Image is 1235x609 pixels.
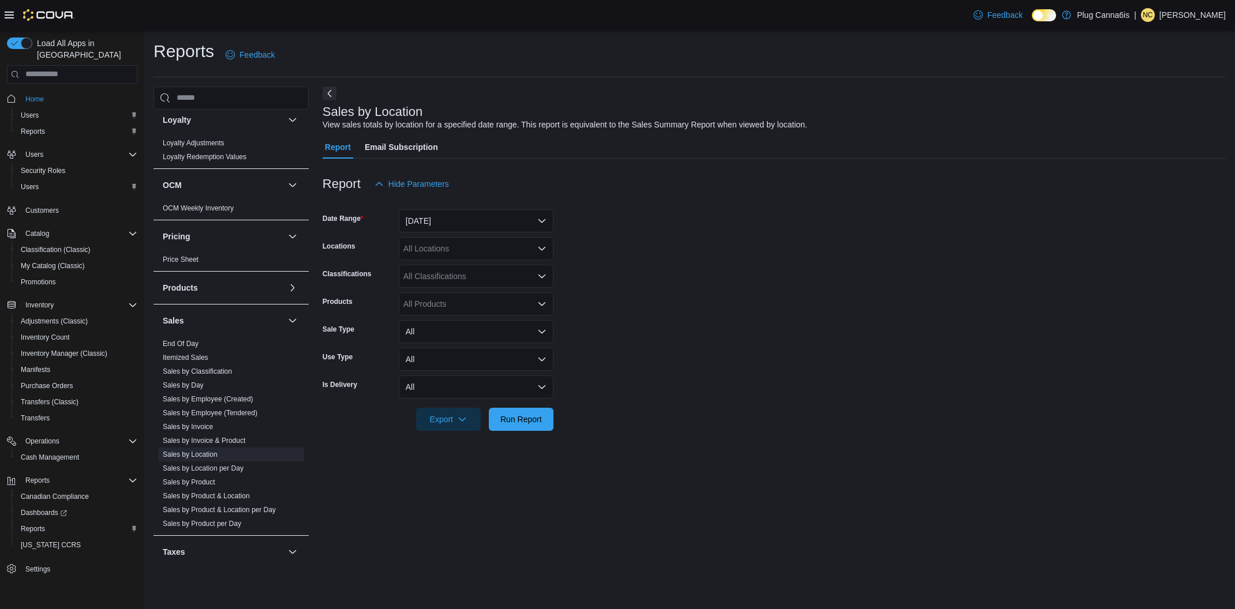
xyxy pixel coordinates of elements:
button: Home [2,91,142,107]
button: Open list of options [537,299,547,309]
a: Canadian Compliance [16,490,93,503]
button: Inventory Count [12,329,142,345]
button: Taxes [286,545,300,559]
h3: Pricing [163,231,190,242]
span: Catalog [21,227,137,240]
button: Pricing [163,231,283,242]
span: Cash Management [16,450,137,464]
nav: Complex example [7,86,137,607]
span: Sales by Employee (Tendered) [163,408,257,418]
button: Customers [2,202,142,219]
span: Report [325,136,351,159]
a: Price Sheet [163,255,199,264]
a: Sales by Day [163,381,204,389]
span: Manifests [21,365,50,374]
span: Dashboards [16,506,137,520]
span: Cash Management [21,453,79,462]
button: Pricing [286,230,300,243]
button: Reports [12,123,142,140]
a: End Of Day [163,340,199,348]
p: Plug Canna6is [1077,8,1129,22]
a: Users [16,108,43,122]
label: Sale Type [323,325,354,334]
button: Products [286,281,300,295]
a: Reports [16,125,50,138]
a: Sales by Classification [163,367,232,375]
span: Reports [21,524,45,533]
button: [US_STATE] CCRS [12,537,142,553]
button: Reports [2,472,142,488]
button: Hide Parameters [370,172,454,196]
button: Security Roles [12,163,142,179]
button: Taxes [163,546,283,558]
span: Reports [16,522,137,536]
span: Promotions [16,275,137,289]
span: Security Roles [16,164,137,178]
a: Adjustments (Classic) [16,314,92,328]
button: Open list of options [537,272,547,281]
span: Sales by Invoice [163,422,213,431]
span: Washington CCRS [16,538,137,552]
span: Itemized Sales [163,353,208,362]
button: Reports [12,521,142,537]
h3: Sales [163,315,184,326]
div: Pricing [154,253,309,271]
a: Sales by Location [163,450,218,458]
span: Sales by Product per Day [163,519,241,528]
span: Feedback [987,9,1023,21]
span: [US_STATE] CCRS [21,540,81,550]
button: Reports [21,473,54,487]
a: Sales by Product per Day [163,520,241,528]
a: Inventory Count [16,330,74,344]
span: Sales by Product & Location per Day [163,505,276,514]
span: Loyalty Adjustments [163,138,224,148]
span: Home [25,95,44,104]
span: Users [21,148,137,161]
span: My Catalog (Classic) [16,259,137,273]
button: Run Report [489,408,553,431]
a: Dashboards [12,505,142,521]
label: Is Delivery [323,380,357,389]
img: Cova [23,9,74,21]
span: Canadian Compliance [16,490,137,503]
a: Security Roles [16,164,70,178]
p: | [1134,8,1136,22]
span: My Catalog (Classic) [21,261,85,270]
a: Feedback [969,3,1027,27]
a: Inventory Manager (Classic) [16,347,112,360]
button: Users [2,146,142,163]
span: Inventory Manager (Classic) [21,349,107,358]
span: Users [16,180,137,194]
a: Settings [21,562,55,576]
span: Classification (Classic) [21,245,91,254]
span: Inventory Count [21,333,70,342]
span: Reports [16,125,137,138]
span: Sales by Invoice & Product [163,436,245,445]
span: Reports [21,473,137,487]
a: Loyalty Adjustments [163,139,224,147]
span: Loyalty Redemption Values [163,152,246,161]
button: Sales [163,315,283,326]
button: Inventory [21,298,58,312]
h1: Reports [154,40,214,63]
h3: Sales by Location [323,105,423,119]
span: Adjustments (Classic) [16,314,137,328]
label: Classifications [323,269,372,279]
span: Sales by Location per Day [163,464,244,473]
span: Feedback [239,49,275,61]
span: Adjustments (Classic) [21,317,88,326]
span: Load All Apps in [GEOGRAPHIC_DATA] [32,37,137,61]
span: Security Roles [21,166,65,175]
span: Manifests [16,363,137,377]
a: Sales by Employee (Created) [163,395,253,403]
button: Promotions [12,274,142,290]
a: Cash Management [16,450,84,464]
button: Next [323,87,336,100]
span: Inventory Manager (Classic) [16,347,137,360]
span: Users [16,108,137,122]
a: Loyalty Redemption Values [163,153,246,161]
a: Users [16,180,43,194]
a: My Catalog (Classic) [16,259,89,273]
h3: Taxes [163,546,185,558]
